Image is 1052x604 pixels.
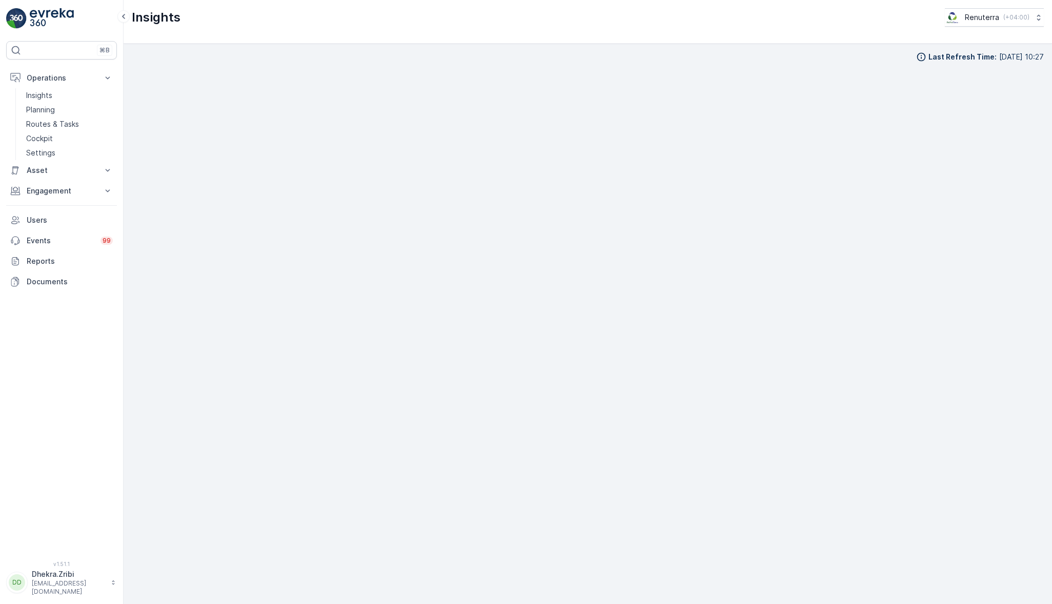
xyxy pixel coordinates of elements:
p: Insights [26,90,52,101]
p: Renuterra [965,12,999,23]
button: Renuterra(+04:00) [945,8,1044,27]
p: Settings [26,148,55,158]
p: Reports [27,256,113,266]
p: Operations [27,73,96,83]
a: Insights [22,88,117,103]
a: Documents [6,271,117,292]
a: Routes & Tasks [22,117,117,131]
button: Operations [6,68,117,88]
p: Routes & Tasks [26,119,79,129]
a: Planning [22,103,117,117]
img: logo [6,8,27,29]
img: Screenshot_2024-07-26_at_13.33.01.png [945,12,961,23]
p: Users [27,215,113,225]
a: Users [6,210,117,230]
p: ( +04:00 ) [1003,13,1029,22]
p: Last Refresh Time : [928,52,997,62]
img: logo_light-DOdMpM7g.png [30,8,74,29]
button: Asset [6,160,117,181]
button: DDDhekra.Zribi[EMAIL_ADDRESS][DOMAIN_NAME] [6,569,117,596]
p: [EMAIL_ADDRESS][DOMAIN_NAME] [32,579,106,596]
p: Documents [27,277,113,287]
a: Cockpit [22,131,117,146]
a: Events99 [6,230,117,251]
p: Cockpit [26,133,53,144]
div: DD [9,574,25,591]
p: Dhekra.Zribi [32,569,106,579]
a: Reports [6,251,117,271]
p: Planning [26,105,55,115]
a: Settings [22,146,117,160]
span: v 1.51.1 [6,561,117,567]
p: Events [27,236,94,246]
p: [DATE] 10:27 [999,52,1044,62]
p: ⌘B [99,46,110,54]
button: Engagement [6,181,117,201]
p: Insights [132,9,180,26]
p: Asset [27,165,96,176]
p: Engagement [27,186,96,196]
p: 99 [103,237,111,245]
